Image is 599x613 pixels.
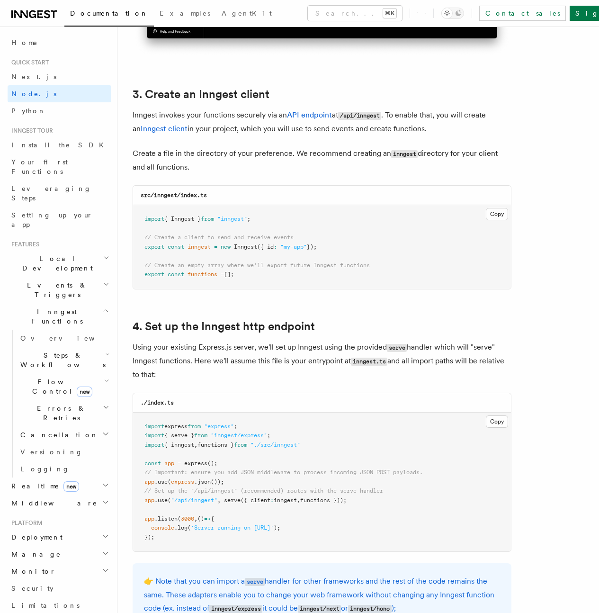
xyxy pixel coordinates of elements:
[216,3,277,26] a: AgentKit
[8,207,111,233] a: Setting up your app
[214,243,217,250] span: =
[133,341,511,381] p: Using your existing Express.js server, we'll set up Inngest using the provided handler which will...
[338,112,381,120] code: /api/inngest
[307,243,317,250] span: });
[144,460,161,467] span: const
[11,602,80,609] span: Limitations
[144,234,294,241] span: // Create a client to send and receive events
[11,185,91,202] span: Leveraging Steps
[8,495,111,512] button: Middleware
[11,90,56,98] span: Node.js
[441,8,464,19] button: Toggle dark mode
[164,216,201,222] span: { Inngest }
[194,442,197,448] span: ,
[8,280,103,299] span: Events & Triggers
[8,498,98,508] span: Middleware
[11,141,109,149] span: Install the SDK
[133,108,511,135] p: Inngest invokes your functions securely via an at . To enable that, you will create an in your pr...
[270,497,274,504] span: :
[267,432,270,439] span: ;
[64,3,154,27] a: Documentation
[211,478,224,485] span: ());
[194,432,207,439] span: from
[144,423,164,430] span: import
[168,243,184,250] span: const
[204,423,234,430] span: "express"
[154,3,216,26] a: Examples
[387,344,407,352] code: serve
[486,415,508,428] button: Copy
[17,347,111,373] button: Steps & Workflows
[17,430,98,440] span: Cancellation
[17,400,111,426] button: Errors & Retries
[20,448,83,456] span: Versioning
[211,515,214,522] span: {
[245,577,265,586] a: serve
[274,497,297,504] span: inngest
[144,497,154,504] span: app
[8,277,111,303] button: Events & Triggers
[17,351,106,370] span: Steps & Workflows
[197,442,234,448] span: functions }
[298,605,341,613] code: inngest/next
[8,519,43,527] span: Platform
[144,432,164,439] span: import
[241,497,270,504] span: ({ client
[245,578,265,586] code: serve
[280,243,307,250] span: "my-app"
[217,216,247,222] span: "inngest"
[8,307,102,326] span: Inngest Functions
[8,330,111,478] div: Inngest Functions
[8,34,111,51] a: Home
[168,271,184,278] span: const
[11,158,68,175] span: Your first Functions
[257,243,274,250] span: ({ id
[194,478,211,485] span: .json
[224,271,234,278] span: [];
[8,550,61,559] span: Manage
[144,243,164,250] span: export
[287,110,332,119] a: API endpoint
[144,271,164,278] span: export
[141,399,174,406] code: ./index.ts
[8,532,63,542] span: Deployment
[11,73,56,81] span: Next.js
[171,497,217,504] span: "/api/inngest"
[8,254,103,273] span: Local Development
[348,605,391,613] code: inngest/hono
[8,136,111,153] a: Install the SDK
[133,320,315,333] a: 4. Set up the Inngest http endpoint
[234,423,237,430] span: ;
[222,9,272,17] span: AgentKit
[154,478,168,485] span: .use
[168,497,171,504] span: (
[234,243,257,250] span: Inngest
[178,460,181,467] span: =
[194,515,197,522] span: ,
[164,432,194,439] span: { serve }
[144,262,370,269] span: // Create an empty array where we'll export future Inngest functions
[154,515,178,522] span: .listen
[11,107,46,115] span: Python
[164,423,188,430] span: express
[181,515,194,522] span: 3000
[20,334,118,342] span: Overview
[17,443,111,460] a: Versioning
[171,478,194,485] span: express
[144,469,423,476] span: // Important: ensure you add JSON middleware to process incoming JSON POST payloads.
[17,373,111,400] button: Flow Controlnew
[17,377,104,396] span: Flow Control
[133,88,269,101] a: 3. Create an Inngest client
[8,580,111,597] a: Security
[8,303,111,330] button: Inngest Functions
[144,515,154,522] span: app
[204,515,211,522] span: =>
[160,9,210,17] span: Examples
[17,404,103,423] span: Errors & Retries
[300,497,347,504] span: functions }));
[17,330,111,347] a: Overview
[8,180,111,207] a: Leveraging Steps
[211,432,267,439] span: "inngest/express"
[221,243,231,250] span: new
[8,529,111,546] button: Deployment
